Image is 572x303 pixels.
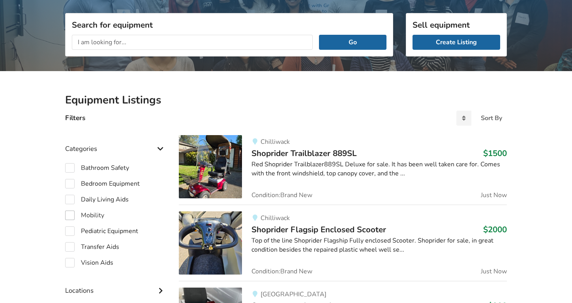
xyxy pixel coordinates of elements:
[65,163,129,173] label: Bathroom Safety
[251,236,507,254] div: Top of the line Shoprider Flagship Fully enclosed Scooter. Shoprider for sale, in great condition...
[481,268,507,275] span: Just Now
[65,226,138,236] label: Pediatric Equipment
[65,113,85,122] h4: Filters
[65,179,140,188] label: Bedroom Equipment
[261,290,326,299] span: [GEOGRAPHIC_DATA]
[481,115,502,121] div: Sort By
[65,258,113,267] label: Vision Aids
[72,35,313,50] input: I am looking for...
[251,224,386,235] span: Shoprider Flagsip Enclosed Scooter
[65,129,166,157] div: Categories
[251,192,312,198] span: Condition: Brand New
[251,160,507,178] div: Red Shoprider Trailblazer889SL Deluxe for sale. It has been well taken care for. Comes with the f...
[413,20,500,30] h3: Sell equipment
[65,211,104,220] label: Mobility
[413,35,500,50] a: Create Listing
[261,137,290,146] span: Chilliwack
[251,148,357,159] span: Shoprider Trailblazer 889SL
[179,211,242,275] img: mobility-shoprider flagsip enclosed scooter
[65,271,166,299] div: Locations
[65,195,129,204] label: Daily Living Aids
[179,205,507,281] a: mobility-shoprider flagsip enclosed scooter ChilliwackShoprider Flagsip Enclosed Scooter$2000Top ...
[483,148,507,158] h3: $1500
[65,242,119,252] label: Transfer Aids
[251,268,312,275] span: Condition: Brand New
[65,93,507,107] h2: Equipment Listings
[481,192,507,198] span: Just Now
[72,20,386,30] h3: Search for equipment
[319,35,386,50] button: Go
[179,135,242,198] img: mobility-shoprider trailblazer 889sl
[179,135,507,205] a: mobility-shoprider trailblazer 889sl ChilliwackShoprider Trailblazer 889SL$1500Red Shoprider Trai...
[483,224,507,235] h3: $2000
[261,214,290,222] span: Chilliwack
